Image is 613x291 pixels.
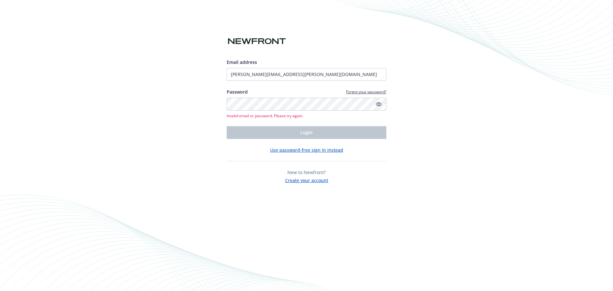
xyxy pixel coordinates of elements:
[287,169,326,175] span: New to Newfront?
[346,89,386,95] a: Forgot your password?
[227,36,287,47] img: Newfront logo
[375,100,382,108] a: Show password
[227,113,386,119] span: Invalid email or password. Please try again.
[227,68,386,81] input: Enter your email
[227,126,386,139] button: Login
[227,98,386,111] input: Enter your password
[227,88,248,95] label: Password
[300,129,313,135] span: Login
[227,59,257,65] span: Email address
[270,147,343,153] button: Use password-free sign in instead
[285,176,328,184] button: Create your account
